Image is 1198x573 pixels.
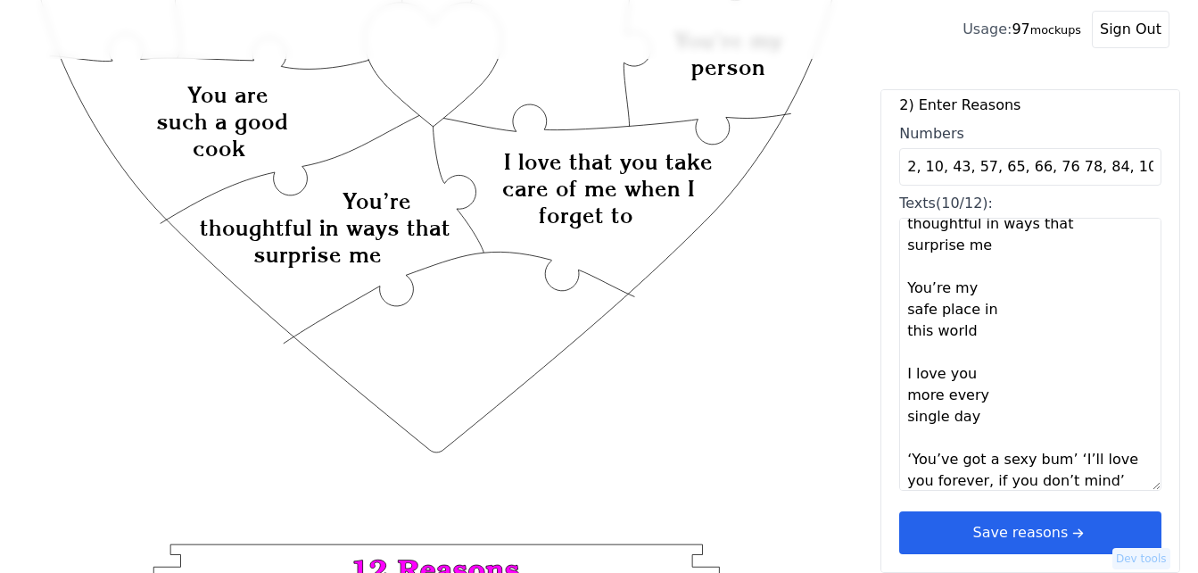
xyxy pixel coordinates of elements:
span: (10/12): [936,195,993,212]
svg: arrow right short [1068,523,1087,543]
text: forget to [539,202,633,228]
text: cook [193,135,245,162]
button: Dev tools [1112,548,1170,569]
text: I love that you take [504,148,713,175]
textarea: Texts(10/12): [899,218,1161,491]
div: Numbers [899,123,1161,145]
div: 97 [963,19,1081,40]
text: You are [187,81,269,108]
input: Numbers [899,148,1161,186]
text: care of me when I [502,175,695,202]
text: You’re [343,187,411,214]
span: Usage: [963,21,1012,37]
div: Texts [899,193,1161,214]
text: such a good [156,108,288,135]
text: thoughtful in ways that [200,214,450,241]
button: Save reasonsarrow right short [899,511,1161,554]
text: surprise me [253,241,382,268]
text: person [691,54,765,80]
label: 2) Enter Reasons [899,95,1161,116]
small: mockups [1030,23,1081,37]
button: Sign Out [1092,11,1169,48]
